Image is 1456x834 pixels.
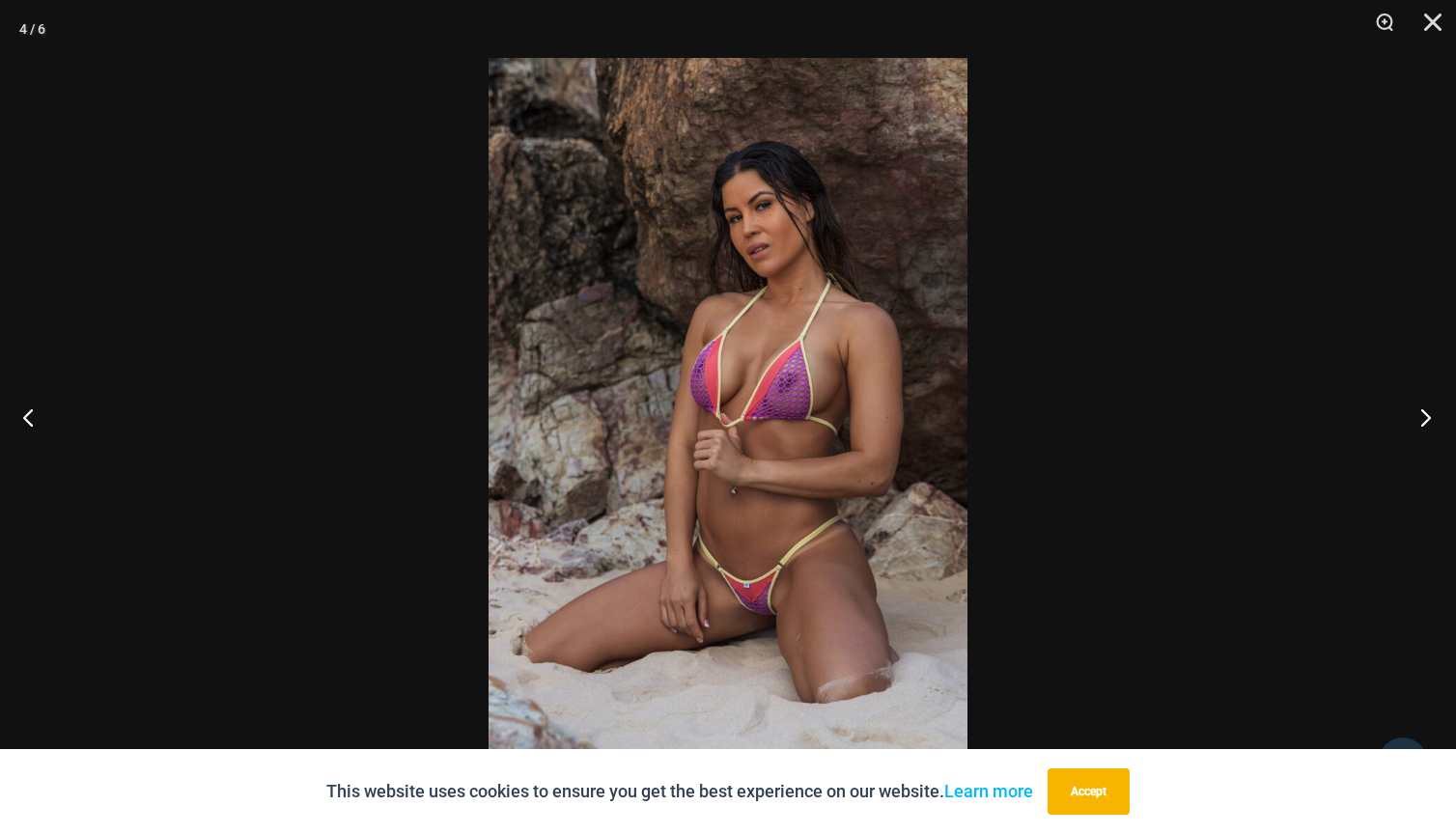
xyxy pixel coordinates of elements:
[489,58,967,776] img: That Summer Heat Wave 3063 Tri Top 4303 Micro Bottom 05
[1384,369,1456,465] button: Next
[944,781,1033,801] a: Learn more
[19,14,45,43] div: 4 / 6
[326,777,1033,806] p: This website uses cookies to ensure you get the best experience on our website.
[1048,768,1130,815] button: Accept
